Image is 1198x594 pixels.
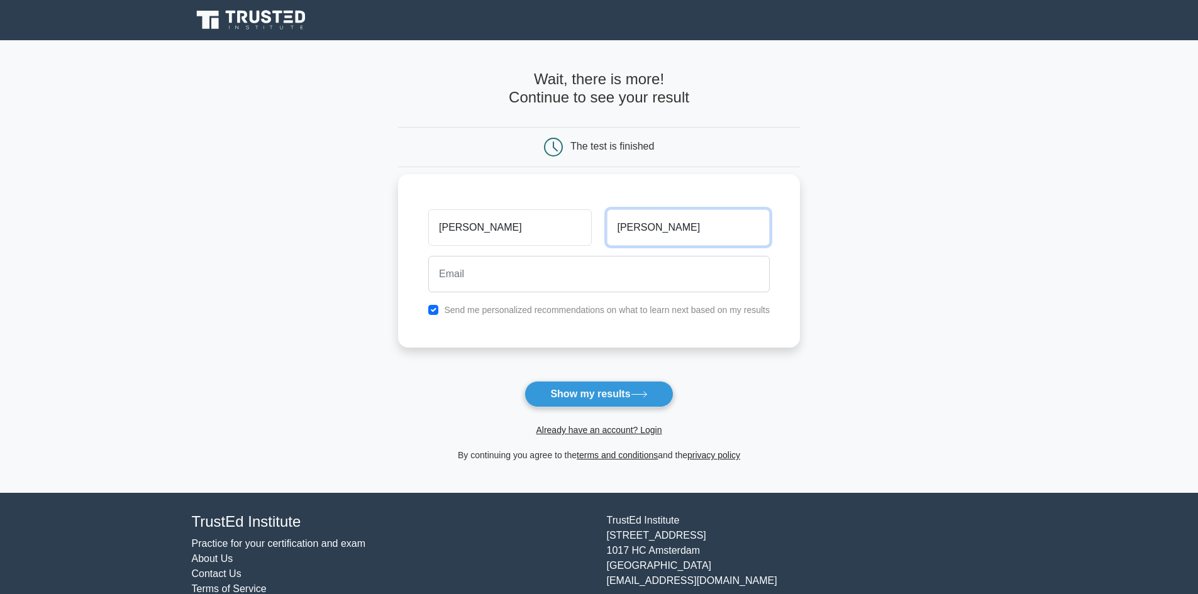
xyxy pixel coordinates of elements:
h4: Wait, there is more! Continue to see your result [398,70,800,107]
input: First name [428,209,591,246]
input: Email [428,256,770,292]
div: The test is finished [570,141,654,151]
input: Last name [607,209,770,246]
a: terms and conditions [577,450,658,460]
a: Already have an account? Login [536,425,662,435]
h4: TrustEd Institute [192,513,592,531]
label: Send me personalized recommendations on what to learn next based on my results [444,305,770,315]
a: About Us [192,553,233,564]
button: Show my results [524,381,673,407]
div: By continuing you agree to the and the [391,448,807,463]
a: Contact Us [192,568,241,579]
a: Practice for your certification and exam [192,538,366,549]
a: Terms of Service [192,583,267,594]
a: privacy policy [687,450,740,460]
